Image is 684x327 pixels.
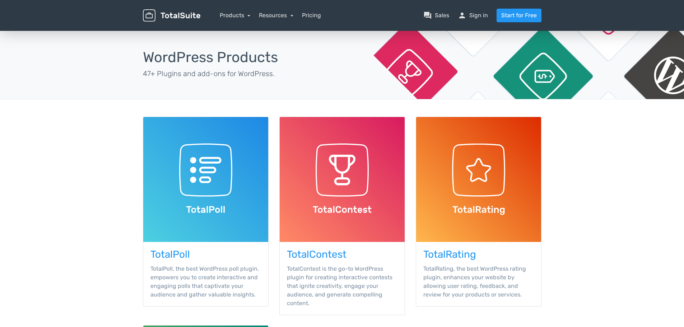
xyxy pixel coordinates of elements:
[150,265,261,299] p: TotalPoll, the best WordPress poll plugin, empowers you to create interactive and engaging polls ...
[423,11,449,20] a: question_answerSales
[287,265,397,308] p: TotalContest is the go-to WordPress plugin for creating interactive contests that ignite creativi...
[287,249,397,260] h3: TotalContest WordPress Plugin
[416,117,541,242] img: TotalRating WordPress Plugin
[497,9,541,22] a: Start for Free
[143,9,200,22] img: TotalSuite for WordPress
[416,117,541,307] a: TotalRating TotalRating, the best WordPress rating plugin, enhances your website by allowing user...
[143,117,268,242] img: TotalPoll WordPress Plugin
[279,117,405,315] a: TotalContest TotalContest is the go-to WordPress plugin for creating interactive contests that ig...
[259,12,293,19] a: Resources
[280,117,405,242] img: TotalContest WordPress Plugin
[458,11,466,20] span: person
[143,50,337,65] h1: WordPress Products
[423,249,534,260] h3: TotalRating WordPress Plugin
[423,265,526,298] span: TotalRating, the best WordPress rating plugin, enhances your website by allowing user rating, fee...
[302,11,321,20] a: Pricing
[458,11,488,20] a: personSign in
[143,117,269,307] a: TotalPoll TotalPoll, the best WordPress poll plugin, empowers you to create interactive and engag...
[150,249,261,260] h3: TotalPoll WordPress Plugin
[220,12,251,19] a: Products
[143,68,337,79] p: 47+ Plugins and add-ons for WordPress.
[423,11,432,20] span: question_answer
